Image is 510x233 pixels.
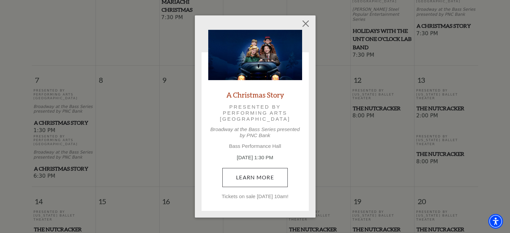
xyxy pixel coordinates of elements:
[208,154,302,162] p: [DATE] 1:30 PM
[226,90,284,99] a: A Christmas Story
[208,30,302,80] img: A Christmas Story
[208,193,302,199] p: Tickets on sale [DATE] 10am!
[208,143,302,149] p: Bass Performance Hall
[218,104,293,122] p: Presented by Performing Arts [GEOGRAPHIC_DATA]
[488,214,503,229] div: Accessibility Menu
[208,126,302,138] p: Broadway at the Bass Series presented by PNC Bank
[299,17,312,30] button: Close
[222,168,288,187] a: December 7, 1:30 PM Learn More Tickets on sale Friday, June 27 at 10am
